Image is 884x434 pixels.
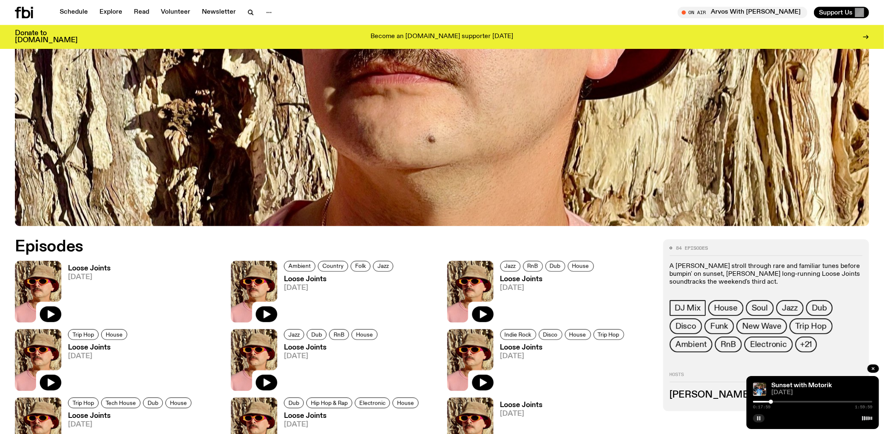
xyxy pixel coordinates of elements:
[714,304,738,313] span: House
[334,331,344,338] span: RnB
[753,405,770,409] span: 0:17:59
[795,337,817,352] button: +21
[101,398,140,408] a: Tech House
[101,329,127,340] a: House
[143,398,163,408] a: Dub
[373,261,393,272] a: Jazz
[359,400,385,406] span: Electronic
[523,261,543,272] a: RnB
[528,263,538,269] span: RnB
[284,344,380,351] h3: Loose Joints
[318,261,348,272] a: Country
[68,421,194,428] span: [DATE]
[61,344,130,391] a: Loose Joints[DATE]
[670,337,713,352] a: Ambient
[68,344,130,351] h3: Loose Joints
[61,265,111,323] a: Loose Joints[DATE]
[68,265,111,272] h3: Loose Joints
[68,274,111,281] span: [DATE]
[197,7,241,18] a: Newsletter
[351,261,371,272] a: Folk
[750,340,787,349] span: Electronic
[565,329,591,340] a: House
[670,300,706,316] a: DJ Mix
[500,353,627,360] span: [DATE]
[736,318,787,334] a: New Wave
[568,261,594,272] a: House
[776,300,804,316] a: Jazz
[710,322,728,331] span: Funk
[288,331,300,338] span: Jazz
[545,261,565,272] a: Dub
[277,276,396,323] a: Loose Joints[DATE]
[68,412,194,420] h3: Loose Joints
[392,398,419,408] a: House
[790,318,832,334] a: Trip Hop
[397,400,414,406] span: House
[15,329,61,391] img: Tyson stands in front of a paperbark tree wearing orange sunglasses, a suede bucket hat and a pin...
[94,7,127,18] a: Explore
[170,400,187,406] span: House
[165,398,191,408] a: House
[500,344,627,351] h3: Loose Joints
[782,304,798,313] span: Jazz
[795,322,826,331] span: Trip Hop
[288,263,311,269] span: Ambient
[670,372,862,382] h2: Hosts
[670,391,862,400] h3: [PERSON_NAME]
[284,261,315,272] a: Ambient
[819,9,853,16] span: Support Us
[288,400,299,406] span: Dub
[676,340,707,349] span: Ambient
[494,344,627,391] a: Loose Joints[DATE]
[670,263,862,287] p: A [PERSON_NAME] stroll through rare and familiar tunes before bumpin' on sunset, [PERSON_NAME] lo...
[306,398,352,408] a: Hip Hop & Rap
[322,263,344,269] span: Country
[351,329,378,340] a: House
[753,383,766,396] img: Andrew, Reenie, and Pat stand in a row, smiling at the camera, in dappled light with a vine leafe...
[569,331,586,338] span: House
[55,7,93,18] a: Schedule
[284,412,421,420] h3: Loose Joints
[593,329,624,340] a: Trip Hop
[744,337,793,352] a: Electronic
[148,400,158,406] span: Dub
[708,300,744,316] a: House
[806,300,833,316] a: Dub
[277,344,380,391] a: Loose Joints[DATE]
[814,7,869,18] button: Support Us
[378,263,389,269] span: Jazz
[311,400,348,406] span: Hip Hop & Rap
[676,322,696,331] span: Disco
[505,263,516,269] span: Jazz
[543,331,558,338] span: Disco
[539,329,562,340] a: Disco
[812,304,827,313] span: Dub
[855,405,872,409] span: 1:59:59
[721,340,736,349] span: RnB
[447,329,494,391] img: Tyson stands in front of a paperbark tree wearing orange sunglasses, a suede bucket hat and a pin...
[106,331,123,338] span: House
[675,304,701,313] span: DJ Mix
[284,285,396,292] span: [DATE]
[329,329,349,340] a: RnB
[68,398,99,408] a: Trip Hop
[670,318,702,334] a: Disco
[106,400,136,406] span: Tech House
[231,329,277,391] img: Tyson stands in front of a paperbark tree wearing orange sunglasses, a suede bucket hat and a pin...
[129,7,154,18] a: Read
[742,322,781,331] span: New Wave
[500,285,596,292] span: [DATE]
[500,261,521,272] a: Jazz
[355,398,390,408] a: Electronic
[771,390,872,396] span: [DATE]
[284,329,304,340] a: Jazz
[73,331,94,338] span: Trip Hop
[505,331,532,338] span: Indie Rock
[284,421,421,428] span: [DATE]
[447,261,494,323] img: Tyson stands in front of a paperbark tree wearing orange sunglasses, a suede bucket hat and a pin...
[746,300,774,316] a: Soul
[356,331,373,338] span: House
[500,402,543,409] h3: Loose Joints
